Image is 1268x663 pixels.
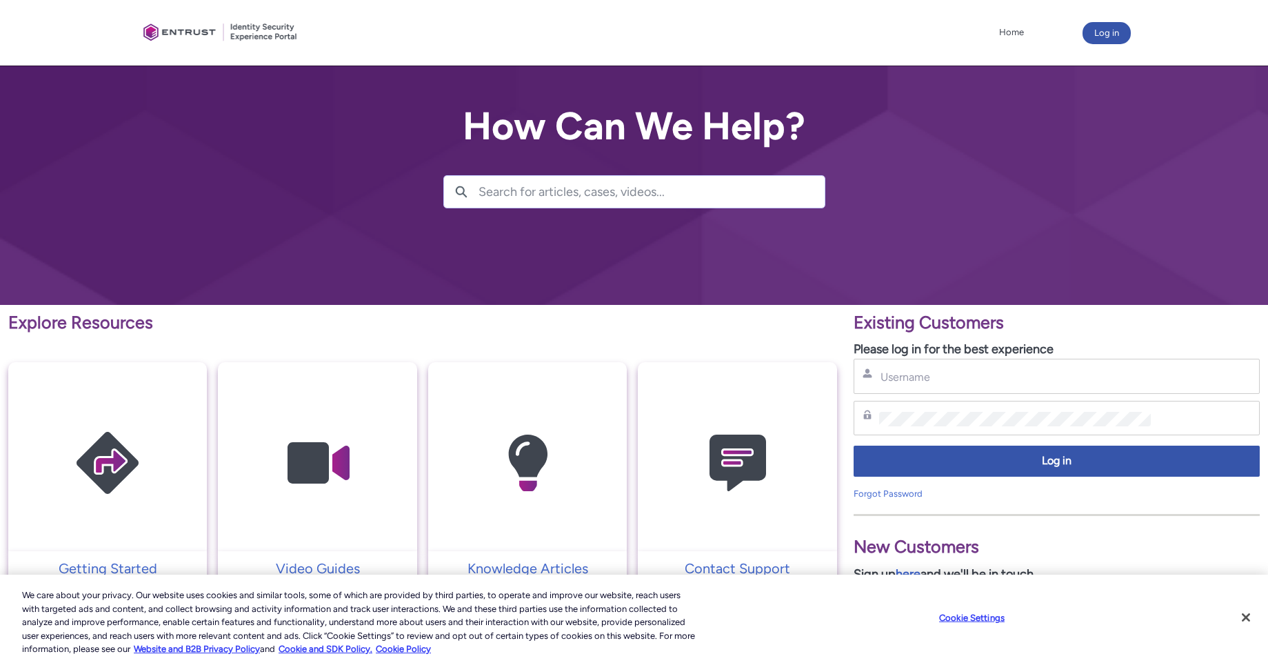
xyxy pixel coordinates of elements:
p: Existing Customers [854,310,1260,336]
span: Log in [863,453,1251,469]
input: Username [879,370,1151,384]
a: Video Guides [218,558,416,579]
p: Contact Support [645,558,830,579]
a: Forgot Password [854,488,923,499]
p: Sign up and we'll be in touch [854,565,1260,584]
div: We care about your privacy. Our website uses cookies and similar tools, some of which are provide... [22,588,697,656]
img: Video Guides [252,389,383,537]
p: Getting Started [15,558,200,579]
button: Cookie Settings [929,604,1015,632]
button: Close [1231,602,1261,633]
button: Log in [1083,22,1131,44]
a: here [896,566,920,582]
a: Knowledge Articles [428,558,627,579]
a: Cookie Policy [376,644,431,654]
a: Contact Support [638,558,837,579]
h2: How Can We Help? [443,105,825,148]
button: Search [444,176,479,208]
p: Knowledge Articles [435,558,620,579]
img: Knowledge Articles [462,389,593,537]
a: More information about our cookie policy., opens in a new tab [134,644,260,654]
p: Video Guides [225,558,410,579]
img: Getting Started [42,389,173,537]
a: Cookie and SDK Policy. [279,644,372,654]
input: Search for articles, cases, videos... [479,176,825,208]
a: Home [996,22,1027,43]
button: Log in [854,446,1260,477]
p: Explore Resources [8,310,837,336]
p: Please log in for the best experience [854,340,1260,359]
p: New Customers [854,534,1260,560]
img: Contact Support [672,389,803,537]
a: Getting Started [8,558,207,579]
